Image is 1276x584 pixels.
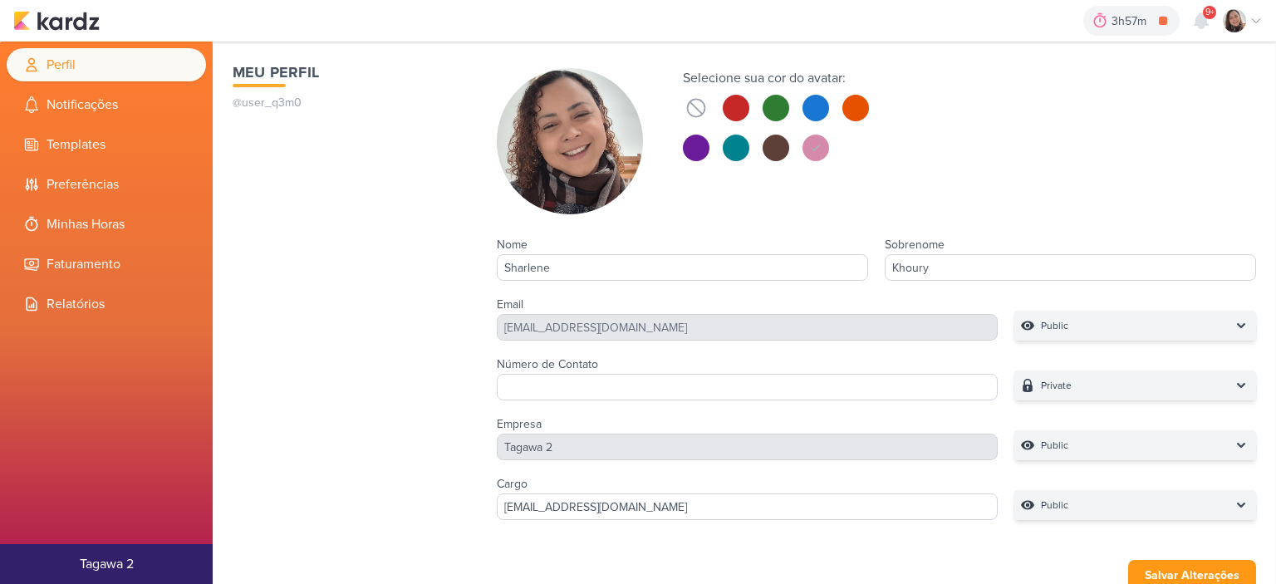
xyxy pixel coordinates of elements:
p: @user_q3m0 [233,94,464,111]
h1: Meu Perfil [233,61,464,84]
label: Email [497,297,523,312]
li: Notificações [7,88,206,121]
img: Sharlene Khoury [497,68,643,214]
label: Sobrenome [885,238,945,252]
span: 9+ [1205,6,1215,19]
label: Empresa [497,417,542,431]
li: Perfil [7,48,206,81]
div: [EMAIL_ADDRESS][DOMAIN_NAME] [497,314,998,341]
label: Número de Contato [497,357,598,371]
div: 3h57m [1112,12,1151,30]
label: Nome [497,238,528,252]
button: Public [1014,490,1256,520]
li: Preferências [7,168,206,201]
p: Public [1041,497,1068,513]
div: Selecione sua cor do avatar: [683,68,869,88]
p: Public [1041,317,1068,334]
img: kardz.app [13,11,100,31]
button: Public [1014,430,1256,460]
button: Public [1014,311,1256,341]
li: Faturamento [7,248,206,281]
li: Templates [7,128,206,161]
li: Minhas Horas [7,208,206,241]
p: Private [1041,377,1072,394]
li: Relatórios [7,287,206,321]
img: Sharlene Khoury [1223,9,1246,32]
button: Private [1014,371,1256,400]
p: Public [1041,437,1068,454]
label: Cargo [497,477,528,491]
